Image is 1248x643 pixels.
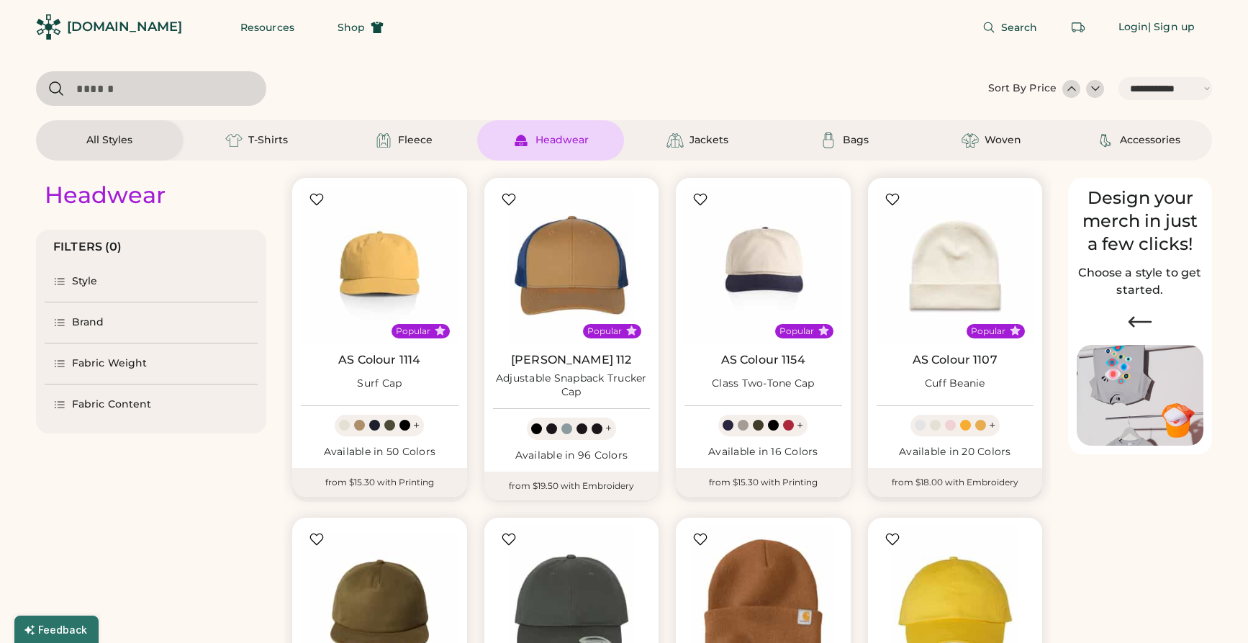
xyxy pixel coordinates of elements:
[988,81,1057,96] div: Sort By Price
[1077,345,1203,446] img: Image of Lisa Congdon Eye Print on T-Shirt and Hat
[1077,186,1203,256] div: Design your merch in just a few clicks!
[587,325,622,337] div: Popular
[357,377,402,391] div: Surf Cap
[512,132,530,149] img: Headwear Icon
[962,132,979,149] img: Woven Icon
[301,445,458,459] div: Available in 50 Colors
[225,132,243,149] img: T-Shirts Icon
[1077,264,1203,299] h2: Choose a style to get started.
[684,445,842,459] div: Available in 16 Colors
[626,325,637,336] button: Popular Style
[666,132,684,149] img: Jackets Icon
[67,18,182,36] div: [DOMAIN_NAME]
[493,449,651,463] div: Available in 96 Colors
[396,325,430,337] div: Popular
[1001,22,1038,32] span: Search
[965,13,1055,42] button: Search
[338,353,420,367] a: AS Colour 1114
[398,133,433,148] div: Fleece
[1120,133,1180,148] div: Accessories
[971,325,1005,337] div: Popular
[484,472,659,500] div: from $19.50 with Embroidery
[72,274,98,289] div: Style
[689,133,728,148] div: Jackets
[53,238,122,256] div: FILTERS (0)
[511,353,632,367] a: [PERSON_NAME] 112
[797,418,803,433] div: +
[86,133,132,148] div: All Styles
[493,186,651,344] img: Richardson 112 Adjustable Snapback Trucker Cap
[985,133,1021,148] div: Woven
[72,356,147,371] div: Fabric Weight
[72,315,104,330] div: Brand
[1064,13,1093,42] button: Retrieve an order
[45,181,166,210] div: Headwear
[989,418,995,433] div: +
[1118,20,1149,35] div: Login
[320,13,401,42] button: Shop
[843,133,869,148] div: Bags
[493,372,651,400] div: Adjustable Snapback Trucker Cap
[36,14,61,40] img: Rendered Logo - Screens
[868,468,1043,497] div: from $18.00 with Embroidery
[712,377,815,391] div: Class Two-Tone Cap
[292,468,467,497] div: from $15.30 with Printing
[605,421,612,436] div: +
[535,133,589,148] div: Headwear
[248,133,288,148] div: T-Shirts
[375,132,392,149] img: Fleece Icon
[435,325,446,336] button: Popular Style
[413,418,420,433] div: +
[877,186,1034,344] img: AS Colour 1107 Cuff Beanie
[676,468,851,497] div: from $15.30 with Printing
[301,186,458,344] img: AS Colour 1114 Surf Cap
[1148,20,1195,35] div: | Sign up
[818,325,829,336] button: Popular Style
[820,132,837,149] img: Bags Icon
[721,353,805,367] a: AS Colour 1154
[223,13,312,42] button: Resources
[684,186,842,344] img: AS Colour 1154 Class Two-Tone Cap
[1097,132,1114,149] img: Accessories Icon
[877,445,1034,459] div: Available in 20 Colors
[1010,325,1021,336] button: Popular Style
[913,353,998,367] a: AS Colour 1107
[72,397,151,412] div: Fabric Content
[925,377,985,391] div: Cuff Beanie
[338,22,365,32] span: Shop
[779,325,814,337] div: Popular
